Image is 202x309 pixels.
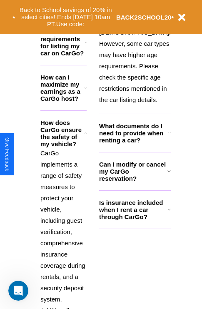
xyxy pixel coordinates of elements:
[40,74,85,102] h3: How can I maximize my earnings as a CarGo host?
[116,14,172,21] b: BACK2SCHOOL20
[99,199,168,220] h3: Is insurance included when I rent a car through CarGo?
[99,161,167,182] h3: Can I modify or cancel my CarGo reservation?
[99,4,171,105] p: To rent a car with CarGo, you must be at least [DEMOGRAPHIC_DATA]. However, some car types may ha...
[4,137,10,171] div: Give Feedback
[8,281,28,301] iframe: Intercom live chat
[15,4,116,30] button: Back to School savings of 20% in select cities! Ends [DATE] 10am PT.Use code:
[99,122,168,144] h3: What documents do I need to provide when renting a car?
[40,28,85,57] h3: What are the requirements for listing my car on CarGo?
[40,119,85,147] h3: How does CarGo ensure the safety of my vehicle?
